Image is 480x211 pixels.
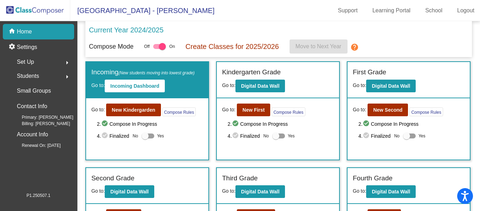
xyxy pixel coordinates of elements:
b: Digital Data Wall [110,189,149,194]
button: Incoming Dashboard [105,80,165,92]
mat-icon: check_circle [232,132,240,140]
span: Set Up [17,57,34,67]
a: Learning Portal [367,5,416,16]
span: (New students moving into lowest grade) [118,70,195,75]
label: Incoming [91,67,195,77]
b: New Second [373,107,402,113]
p: Contact Info [17,101,47,111]
p: Compose Mode [89,42,134,51]
span: 4. Finalized [228,132,260,140]
b: Digital Data Wall [372,83,410,89]
span: Go to: [91,106,105,113]
button: New First [237,104,270,116]
mat-icon: arrow_right [63,73,71,81]
span: On [169,43,175,50]
p: Home [17,27,32,36]
span: Go to: [222,82,235,88]
span: 4. Finalized [358,132,391,140]
p: Current Year 2024/2025 [89,25,163,35]
mat-icon: arrow_right [63,58,71,67]
label: Second Grade [91,173,135,184]
label: Kindergarten Grade [222,67,281,77]
b: Digital Data Wall [241,83,279,89]
button: Move to Next Year [290,39,348,54]
label: Fourth Grade [353,173,393,184]
mat-icon: check_circle [363,132,371,140]
span: No [133,133,138,139]
b: Digital Data Wall [372,189,410,194]
span: 2. Compose In Progress [97,120,203,128]
a: School [420,5,448,16]
span: Go to: [353,188,366,194]
span: Go to: [222,106,235,113]
span: No [394,133,400,139]
p: Settings [17,43,37,51]
button: Compose Rules [272,107,305,116]
label: Third Grade [222,173,258,184]
mat-icon: home [8,27,17,36]
span: Go to: [91,82,105,88]
span: 4. Finalized [97,132,129,140]
mat-icon: check_circle [101,120,110,128]
button: Digital Data Wall [105,185,154,198]
b: Incoming Dashboard [110,83,159,89]
button: Digital Data Wall [366,80,416,92]
mat-icon: check_circle [363,120,371,128]
p: Account Info [17,130,48,139]
span: Primary: [PERSON_NAME] [11,114,73,120]
span: Yes [157,132,164,140]
b: New First [242,107,265,113]
span: Renewal On: [DATE] [11,142,60,149]
button: Compose Rules [162,107,196,116]
span: Yes [288,132,295,140]
mat-icon: check_circle [101,132,110,140]
button: New Second [368,104,408,116]
button: Digital Data Wall [366,185,416,198]
mat-icon: settings [8,43,17,51]
b: New Kindergarden [112,107,155,113]
mat-icon: help [350,43,359,51]
a: Logout [452,5,480,16]
span: 2. Compose In Progress [358,120,465,128]
span: [GEOGRAPHIC_DATA] - [PERSON_NAME] [70,5,214,16]
span: Move to Next Year [296,43,342,49]
span: Go to: [91,188,105,194]
span: Go to: [222,188,235,194]
mat-icon: check_circle [232,120,240,128]
span: Go to: [353,106,366,113]
span: Go to: [353,82,366,88]
button: New Kindergarden [106,104,161,116]
label: First Grade [353,67,386,77]
button: Digital Data Wall [235,80,285,92]
a: Support [332,5,363,16]
button: Compose Rules [409,107,443,116]
b: Digital Data Wall [241,189,279,194]
span: 2. Compose In Progress [228,120,334,128]
span: Off [144,43,150,50]
span: No [264,133,269,139]
span: Yes [419,132,426,140]
span: Students [17,71,39,81]
button: Digital Data Wall [235,185,285,198]
p: Create Classes for 2025/2026 [186,41,279,52]
span: Billing: [PERSON_NAME] [11,120,70,127]
p: Small Groups [17,86,51,96]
